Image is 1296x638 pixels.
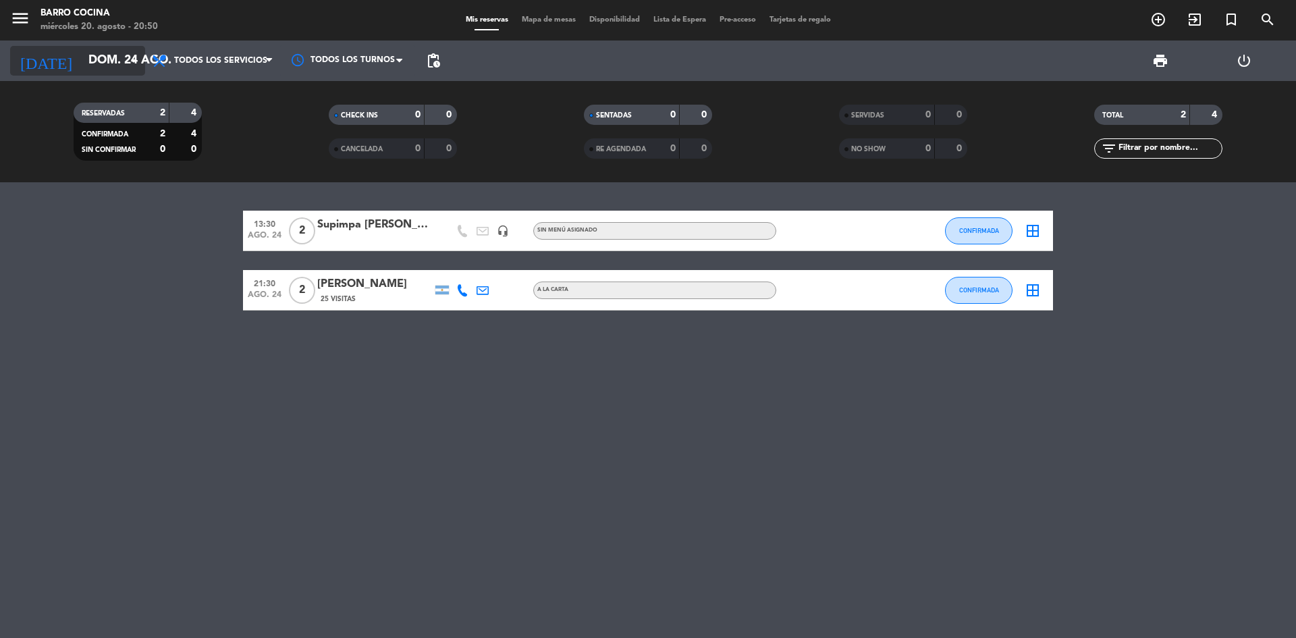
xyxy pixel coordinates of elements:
[191,129,199,138] strong: 4
[670,110,676,119] strong: 0
[647,16,713,24] span: Lista de Espera
[670,144,676,153] strong: 0
[126,53,142,69] i: arrow_drop_down
[583,16,647,24] span: Disponibilidad
[415,110,421,119] strong: 0
[191,108,199,117] strong: 4
[82,131,128,138] span: CONFIRMADA
[82,110,125,117] span: RESERVADAS
[10,46,82,76] i: [DATE]
[82,147,136,153] span: SIN CONFIRMAR
[1260,11,1276,28] i: search
[174,56,267,65] span: Todos los servicios
[317,216,432,234] div: Supimpa [PERSON_NAME]
[1152,53,1168,69] span: print
[160,144,165,154] strong: 0
[537,228,597,233] span: Sin menú asignado
[1117,141,1222,156] input: Filtrar por nombre...
[1236,53,1252,69] i: power_settings_new
[317,275,432,293] div: [PERSON_NAME]
[248,275,281,290] span: 21:30
[956,110,965,119] strong: 0
[321,294,356,304] span: 25 Visitas
[425,53,441,69] span: pending_actions
[925,110,931,119] strong: 0
[1150,11,1166,28] i: add_circle_outline
[248,215,281,231] span: 13:30
[1025,282,1041,298] i: border_all
[851,112,884,119] span: SERVIDAS
[701,110,709,119] strong: 0
[945,277,1013,304] button: CONFIRMADA
[1102,112,1123,119] span: TOTAL
[289,277,315,304] span: 2
[956,144,965,153] strong: 0
[515,16,583,24] span: Mapa de mesas
[341,112,378,119] span: CHECK INS
[10,8,30,28] i: menu
[1025,223,1041,239] i: border_all
[160,108,165,117] strong: 2
[10,8,30,33] button: menu
[959,227,999,234] span: CONFIRMADA
[191,144,199,154] strong: 0
[289,217,315,244] span: 2
[851,146,886,153] span: NO SHOW
[446,144,454,153] strong: 0
[459,16,515,24] span: Mis reservas
[959,286,999,294] span: CONFIRMADA
[1212,110,1220,119] strong: 4
[925,144,931,153] strong: 0
[1181,110,1186,119] strong: 2
[537,287,568,292] span: A LA CARTA
[1187,11,1203,28] i: exit_to_app
[1101,140,1117,157] i: filter_list
[248,231,281,246] span: ago. 24
[248,290,281,306] span: ago. 24
[1202,41,1286,81] div: LOG OUT
[701,144,709,153] strong: 0
[415,144,421,153] strong: 0
[40,20,158,34] div: miércoles 20. agosto - 20:50
[40,7,158,20] div: Barro Cocina
[497,225,509,237] i: headset_mic
[160,129,165,138] strong: 2
[1223,11,1239,28] i: turned_in_not
[713,16,763,24] span: Pre-acceso
[341,146,383,153] span: CANCELADA
[763,16,838,24] span: Tarjetas de regalo
[446,110,454,119] strong: 0
[596,112,632,119] span: SENTADAS
[945,217,1013,244] button: CONFIRMADA
[596,146,646,153] span: RE AGENDADA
